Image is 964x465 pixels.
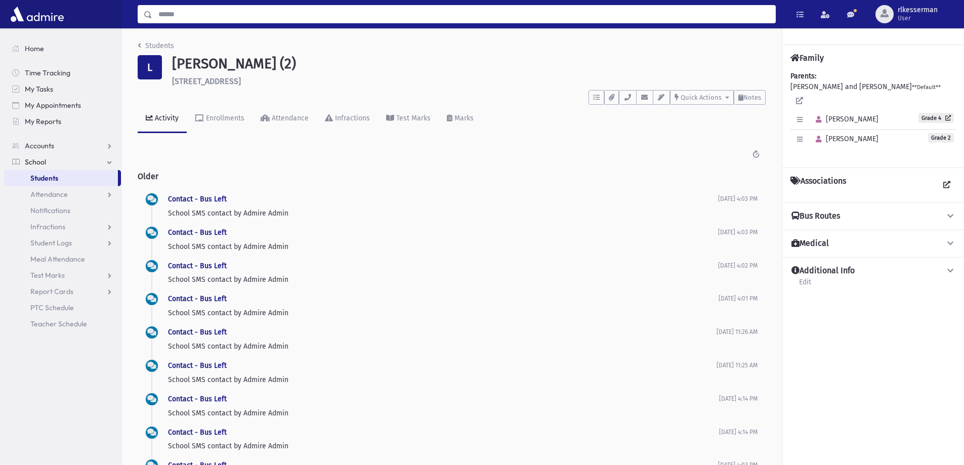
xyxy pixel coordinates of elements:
[30,222,65,231] span: Infractions
[168,395,227,403] a: Contact - Bus Left
[4,154,121,170] a: School
[30,255,85,264] span: Meal Attendance
[928,133,954,143] span: Grade 2
[4,40,121,57] a: Home
[718,262,758,269] span: [DATE] 4:02 PM
[717,328,758,335] span: [DATE] 11:26 AM
[719,395,758,402] span: [DATE] 4:14 PM
[168,361,227,370] a: Contact - Bus Left
[138,105,187,133] a: Activity
[790,266,956,276] button: Additional Info
[743,94,761,101] span: Notes
[25,157,46,166] span: School
[138,55,162,79] div: L
[168,274,718,285] p: School SMS contact by Admire Admin
[717,362,758,369] span: [DATE] 11:25 AM
[4,219,121,235] a: Infractions
[187,105,253,133] a: Enrollments
[25,68,70,77] span: Time Tracking
[4,97,121,113] a: My Appointments
[4,235,121,251] a: Student Logs
[168,262,227,270] a: Contact - Bus Left
[790,211,956,222] button: Bus Routes
[25,84,53,94] span: My Tasks
[898,14,938,22] span: User
[4,186,121,202] a: Attendance
[168,195,227,203] a: Contact - Bus Left
[25,44,44,53] span: Home
[719,295,758,302] span: [DATE] 4:01 PM
[718,195,758,202] span: [DATE] 4:03 PM
[4,267,121,283] a: Test Marks
[168,241,718,252] p: School SMS contact by Admire Admin
[811,135,878,143] span: [PERSON_NAME]
[4,81,121,97] a: My Tasks
[30,287,73,296] span: Report Cards
[30,238,72,247] span: Student Logs
[270,114,309,122] div: Attendance
[918,113,954,123] a: Grade 4
[168,208,718,219] p: School SMS contact by Admire Admin
[790,72,816,80] b: Parents:
[168,228,227,237] a: Contact - Bus Left
[168,374,717,385] p: School SMS contact by Admire Admin
[734,90,766,105] button: Notes
[153,114,179,122] div: Activity
[4,65,121,81] a: Time Tracking
[333,114,370,122] div: Infractions
[138,41,174,50] a: Students
[938,176,956,194] a: View all Associations
[30,206,70,215] span: Notifications
[670,90,734,105] button: Quick Actions
[790,53,824,63] h4: Family
[30,174,58,183] span: Students
[168,428,227,437] a: Contact - Bus Left
[452,114,474,122] div: Marks
[168,308,719,318] p: School SMS contact by Admire Admin
[799,276,812,294] a: Edit
[138,163,766,189] h2: Older
[138,40,174,55] nav: breadcrumb
[4,113,121,130] a: My Reports
[30,190,68,199] span: Attendance
[25,101,81,110] span: My Appointments
[30,319,87,328] span: Teacher Schedule
[172,76,766,86] h6: [STREET_ADDRESS]
[168,408,719,418] p: School SMS contact by Admire Admin
[790,71,956,159] div: [PERSON_NAME] and [PERSON_NAME]
[253,105,317,133] a: Attendance
[4,316,121,332] a: Teacher Schedule
[4,202,121,219] a: Notifications
[168,341,717,352] p: School SMS contact by Admire Admin
[25,117,61,126] span: My Reports
[4,138,121,154] a: Accounts
[4,283,121,300] a: Report Cards
[681,94,722,101] span: Quick Actions
[168,328,227,336] a: Contact - Bus Left
[898,6,938,14] span: rlkesserman
[30,303,74,312] span: PTC Schedule
[8,4,66,24] img: AdmirePro
[790,238,956,249] button: Medical
[791,238,829,249] h4: Medical
[791,211,840,222] h4: Bus Routes
[168,294,227,303] a: Contact - Bus Left
[172,55,766,72] h1: [PERSON_NAME] (2)
[718,229,758,236] span: [DATE] 4:03 PM
[394,114,431,122] div: Test Marks
[4,300,121,316] a: PTC Schedule
[4,170,118,186] a: Students
[30,271,65,280] span: Test Marks
[317,105,378,133] a: Infractions
[811,115,878,123] span: [PERSON_NAME]
[4,251,121,267] a: Meal Attendance
[790,176,846,194] h4: Associations
[791,266,855,276] h4: Additional Info
[152,5,775,23] input: Search
[168,441,719,451] p: School SMS contact by Admire Admin
[25,141,54,150] span: Accounts
[204,114,244,122] div: Enrollments
[439,105,482,133] a: Marks
[378,105,439,133] a: Test Marks
[719,429,758,436] span: [DATE] 4:14 PM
